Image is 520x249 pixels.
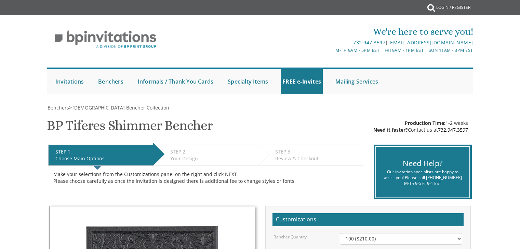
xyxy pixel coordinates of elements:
a: Informals / Thank You Cards [136,69,215,94]
div: STEP 2: [170,148,255,155]
h1: BP Tiferes Shimmer Bencher [47,118,213,138]
label: Bencher Quantity [274,234,307,240]
a: 732.947.3597 [353,39,385,46]
div: STEP 1: [55,148,150,155]
div: Make your selections from the Customizations panel on the right and click NEXT Please choose care... [53,171,358,185]
a: Benchers [96,69,125,94]
div: Our invitation specialists are happy to assist you! Please call [PHONE_NUMBER] M-Th 9-5 Fr 9-1 EST [381,169,464,186]
span: Production Time: [405,120,445,126]
a: Invitations [54,69,85,94]
iframe: chat widget [491,222,513,242]
a: Benchers [47,104,69,111]
a: [EMAIL_ADDRESS][DOMAIN_NAME] [388,39,473,46]
img: BP Invitation Loft [47,25,164,54]
span: Need it faster? [373,127,408,133]
span: > [69,104,169,111]
div: Need Help? [381,158,464,169]
a: Mailing Services [334,69,380,94]
div: We're here to serve you! [189,25,473,39]
div: STEP 3: [275,148,359,155]
div: 1-2 weeks Contact us at [373,120,468,133]
div: Your Design [170,155,255,162]
a: [DEMOGRAPHIC_DATA] Bencher Collection [72,104,169,111]
a: FREE e-Invites [281,69,323,94]
div: | [189,39,473,47]
a: 732.947.3597 [438,127,468,133]
div: Choose Main Options [55,155,150,162]
span: Benchers [48,104,69,111]
div: M-Th 9am - 5pm EST | Fri 9am - 1pm EST | Sun 11am - 3pm EST [189,47,473,54]
h2: Customizations [272,213,464,226]
div: Review & Checkout [275,155,359,162]
a: Specialty Items [226,69,270,94]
